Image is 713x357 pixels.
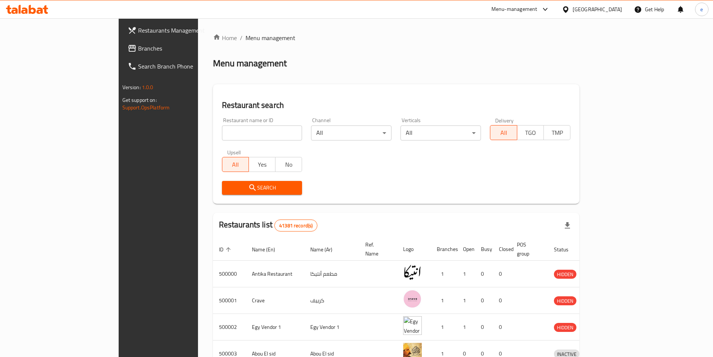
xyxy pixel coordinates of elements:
[431,314,457,341] td: 1
[246,314,304,341] td: Egy Vendor 1
[475,261,493,287] td: 0
[246,33,295,42] span: Menu management
[122,39,238,57] a: Branches
[138,26,232,35] span: Restaurants Management
[365,240,388,258] span: Ref. Name
[249,157,275,172] button: Yes
[397,238,431,261] th: Logo
[252,159,272,170] span: Yes
[475,287,493,314] td: 0
[311,125,391,140] div: All
[228,183,296,193] span: Search
[431,287,457,314] td: 1
[240,33,243,42] li: /
[400,125,481,140] div: All
[554,323,576,332] span: HIDDEN
[275,157,302,172] button: No
[554,270,576,279] div: HIDDEN
[274,220,317,232] div: Total records count
[493,127,514,138] span: All
[517,240,539,258] span: POS group
[310,245,342,254] span: Name (Ar)
[219,245,233,254] span: ID
[122,103,170,112] a: Support.OpsPlatform
[222,125,302,140] input: Search for restaurant name or ID..
[457,261,475,287] td: 1
[138,62,232,71] span: Search Branch Phone
[491,5,537,14] div: Menu-management
[304,314,359,341] td: Egy Vendor 1
[304,261,359,287] td: مطعم أنتيكا
[222,100,571,111] h2: Restaurant search
[490,125,517,140] button: All
[403,263,422,282] img: Antika Restaurant
[547,127,567,138] span: TMP
[275,222,317,229] span: 41381 record(s)
[475,314,493,341] td: 0
[431,238,457,261] th: Branches
[493,314,511,341] td: 0
[122,95,157,105] span: Get support on:
[457,238,475,261] th: Open
[554,297,576,305] span: HIDDEN
[142,82,153,92] span: 1.0.0
[554,245,578,254] span: Status
[520,127,541,138] span: TGO
[457,287,475,314] td: 1
[493,287,511,314] td: 0
[457,314,475,341] td: 1
[493,238,511,261] th: Closed
[222,181,302,195] button: Search
[246,261,304,287] td: Antika Restaurant
[278,159,299,170] span: No
[225,159,246,170] span: All
[403,290,422,308] img: Crave
[493,261,511,287] td: 0
[213,57,287,69] h2: Menu management
[543,125,570,140] button: TMP
[431,261,457,287] td: 1
[122,57,238,75] a: Search Branch Phone
[558,217,576,235] div: Export file
[403,316,422,335] img: Egy Vendor 1
[517,125,544,140] button: TGO
[495,118,514,123] label: Delivery
[700,5,703,13] span: e
[138,44,232,53] span: Branches
[219,219,318,232] h2: Restaurants list
[122,82,141,92] span: Version:
[213,33,580,42] nav: breadcrumb
[573,5,622,13] div: [GEOGRAPHIC_DATA]
[252,245,285,254] span: Name (En)
[475,238,493,261] th: Busy
[122,21,238,39] a: Restaurants Management
[304,287,359,314] td: كرييف
[246,287,304,314] td: Crave
[554,270,576,279] span: HIDDEN
[227,149,241,155] label: Upsell
[222,157,249,172] button: All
